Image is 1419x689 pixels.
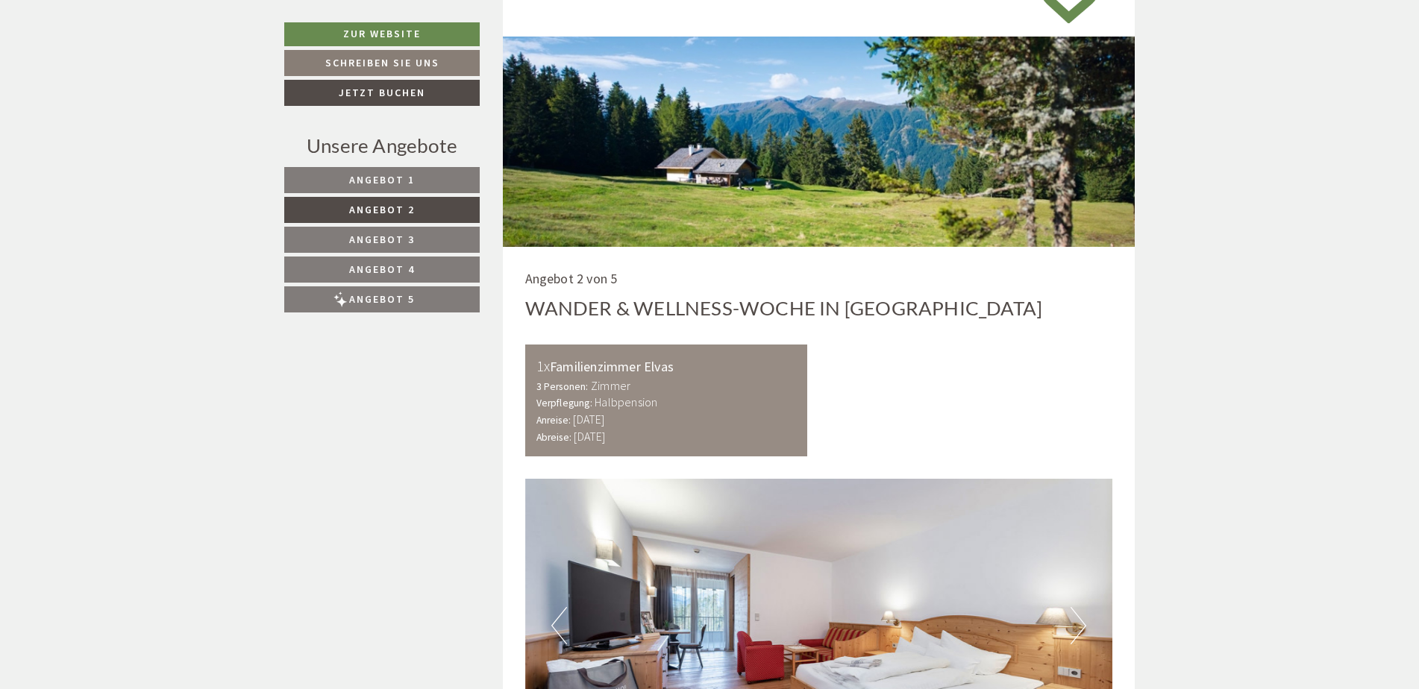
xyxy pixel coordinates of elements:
[1071,607,1086,644] button: Next
[536,356,550,375] b: 1x
[536,380,589,393] small: 3 Personen:
[284,80,480,106] a: Jetzt buchen
[536,397,592,409] small: Verpflegung:
[284,132,480,160] div: Unsere Angebote
[536,414,571,427] small: Anreise:
[591,378,630,393] b: Zimmer
[525,270,618,287] span: Angebot 2 von 5
[351,73,565,84] small: 11:20
[344,41,576,86] div: Guten Tag, wie können wir Ihnen helfen?
[536,431,572,444] small: Abreise:
[536,356,797,377] div: Familienzimmer Elvas
[525,295,1043,322] div: Wander & Wellness-Woche in [GEOGRAPHIC_DATA]
[498,393,588,419] button: Senden
[573,412,604,427] b: [DATE]
[349,233,415,246] span: Angebot 3
[574,429,605,444] b: [DATE]
[351,44,565,56] div: Sie
[349,203,415,216] span: Angebot 2
[551,607,567,644] button: Previous
[266,12,321,37] div: [DATE]
[349,262,415,276] span: Angebot 4
[595,394,657,409] b: Halbpension
[284,22,480,46] a: Zur Website
[503,37,1135,248] img: wander-wellness-woche-in-suedtirol-De6-cwm-5915p.jpg
[284,50,480,76] a: Schreiben Sie uns
[349,173,415,186] span: Angebot 1
[349,292,415,306] span: Angebot 5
